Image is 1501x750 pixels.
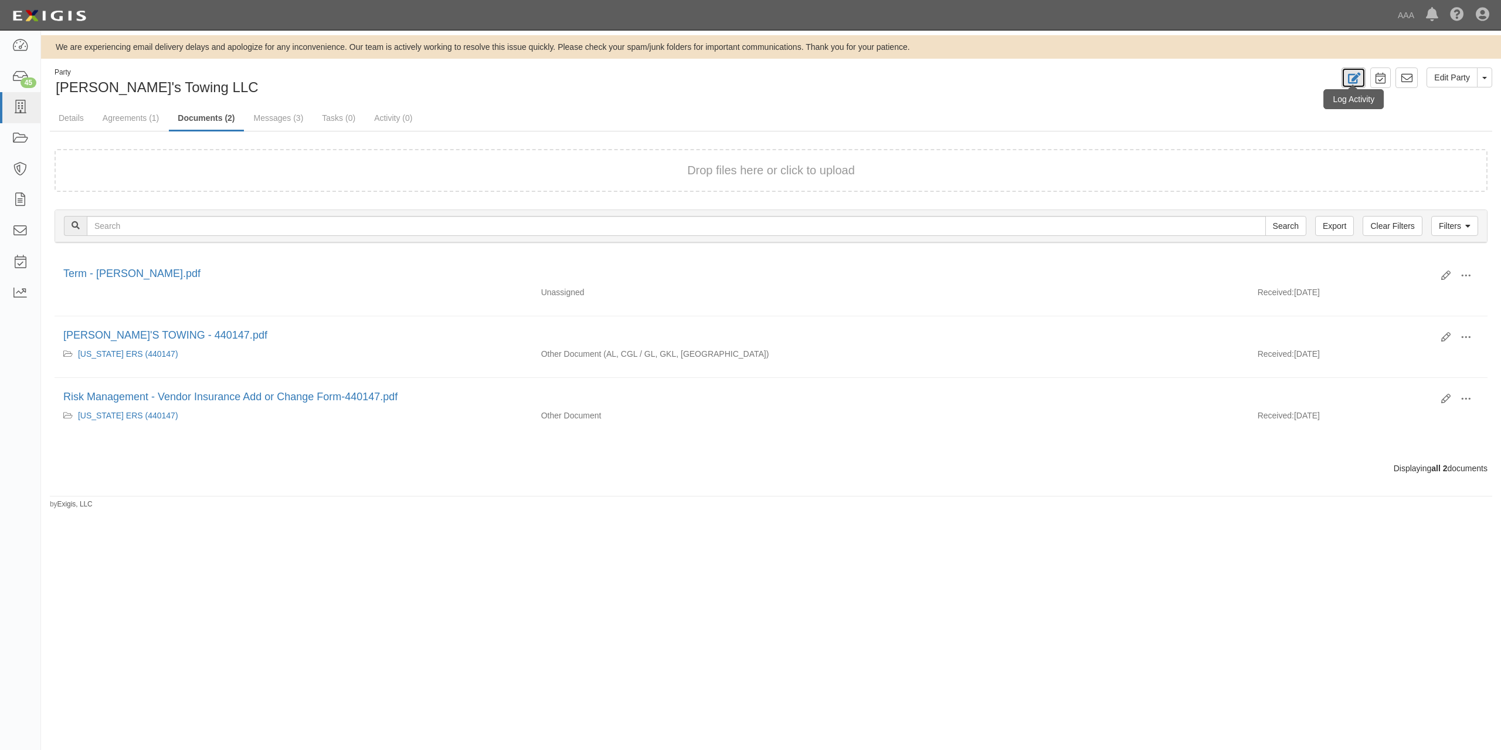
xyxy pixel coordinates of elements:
b: all 2 [1431,464,1447,473]
a: Tasks (0) [313,106,364,130]
input: Search [87,216,1266,236]
a: [US_STATE] ERS (440147) [78,349,178,359]
a: [PERSON_NAME]'S TOWING - 440147.pdf [63,329,267,341]
a: Term - [PERSON_NAME].pdf [63,268,201,279]
a: AAA [1392,4,1420,27]
p: Received: [1258,410,1294,421]
div: Other Document [532,410,891,421]
div: 45 [21,77,36,88]
a: Agreements (1) [94,106,168,130]
a: Exigis, LLC [57,500,93,508]
a: Export [1315,216,1354,236]
div: Party [55,67,259,77]
small: by [50,499,93,509]
div: [DATE] [1249,286,1488,304]
a: Edit Party [1427,67,1478,87]
img: logo-5460c22ac91f19d4615b14bd174203de0afe785f0fc80cf4dbbc73dc1793850b.png [9,5,90,26]
div: Auto Liability Commercial General Liability / Garage Liability Garage Keepers Liability On-Hook [532,348,891,360]
a: Activity (0) [365,106,421,130]
div: Displaying documents [46,462,1496,474]
p: Received: [1258,286,1294,298]
a: Details [50,106,93,130]
div: Risk Management - Vendor Insurance Add or Change Form-440147.pdf [63,390,1432,405]
a: Messages (3) [245,106,313,130]
i: Help Center - Complianz [1450,8,1464,22]
div: [DATE] [1249,410,1488,427]
span: [PERSON_NAME]'s Towing LLC [56,79,259,95]
div: Log Activity [1323,89,1384,109]
div: Term - Freddys Towing.pdf [63,266,1432,282]
input: Search [1265,216,1306,236]
div: Unassigned [532,286,891,298]
div: Effective - Expiration [891,286,1249,287]
div: [DATE] [1249,348,1488,366]
button: Drop files here or click to upload [687,162,855,179]
div: We are experiencing email delivery delays and apologize for any inconvenience. Our team is active... [41,41,1501,53]
div: Freddy's Towing LLC [50,67,762,97]
a: Filters [1431,216,1478,236]
div: New Mexico ERS (440147) [63,348,524,360]
a: [US_STATE] ERS (440147) [78,411,178,420]
div: New Mexico ERS (440147) [63,410,524,421]
a: Risk Management - Vendor Insurance Add or Change Form-440147.pdf [63,391,398,403]
a: Documents (2) [169,106,243,131]
div: Effective - Expiration [891,410,1249,410]
p: Received: [1258,348,1294,360]
a: Clear Filters [1363,216,1422,236]
div: FREDDY'S TOWING - 440147.pdf [63,328,1432,343]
